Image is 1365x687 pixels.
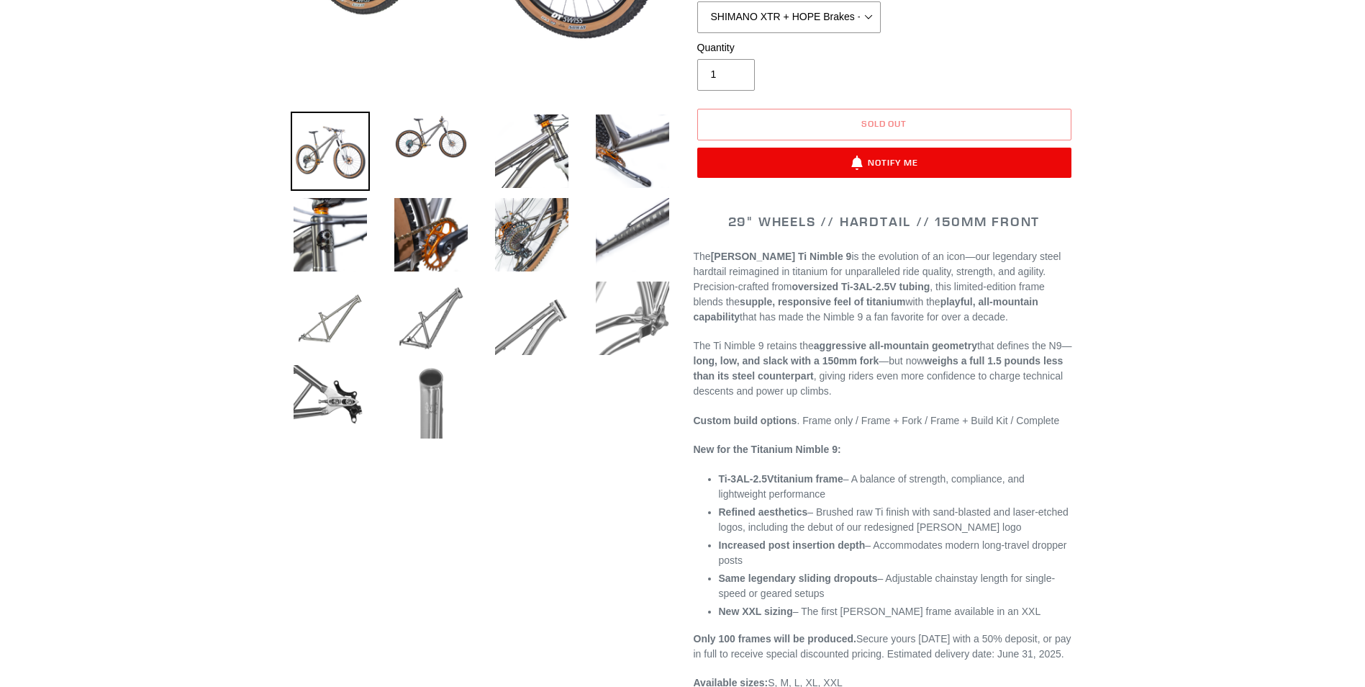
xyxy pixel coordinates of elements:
[728,213,1040,230] span: 29" WHEELS // HARDTAIL // 150MM FRONT
[694,633,856,645] strong: Only 100 frames will be produced.
[719,472,1075,502] li: – A balance of strength, compliance, and lightweight performance
[719,538,1075,568] li: – Accommodates modern long-travel dropper posts
[391,362,471,441] img: Load image into Gallery viewer, TI NIMBLE 9
[593,279,672,358] img: Load image into Gallery viewer, TI NIMBLE 9
[694,632,1075,662] p: Secure yours [DATE] with a 50% deposit, or pay in full to receive special discounted pricing. Est...
[719,473,843,485] strong: titanium frame
[711,251,852,262] strong: [PERSON_NAME] Ti Nimble 9
[719,572,878,584] strong: Same legendary sliding dropouts
[719,604,1075,619] li: – The first [PERSON_NAME] frame available in an XXL
[694,355,879,367] strong: long, low, and slack with a 150mm fork
[291,195,370,274] img: Load image into Gallery viewer, TI NIMBLE 9
[291,112,370,191] img: Load image into Gallery viewer, TI NIMBLE 9
[492,195,571,274] img: Load image into Gallery viewer, TI NIMBLE 9
[291,362,370,441] img: Load image into Gallery viewer, TI NIMBLE 9
[492,112,571,191] img: Load image into Gallery viewer, TI NIMBLE 9
[492,279,571,358] img: Load image into Gallery viewer, TI NIMBLE 9
[719,473,774,485] span: Ti-3AL-2.5V
[697,109,1071,140] button: Sold out
[719,539,866,551] strong: Increased post insertion depth
[861,118,907,129] span: Sold out
[694,415,797,426] strong: Custom build options
[593,112,672,191] img: Load image into Gallery viewer, TI NIMBLE 9
[391,279,471,358] img: Load image into Gallery viewer, TI NIMBLE 9
[593,195,672,274] img: Load image into Gallery viewer, TI NIMBLE 9
[719,505,1075,535] li: – Brushed raw Ti finish with sand-blasted and laser-etched logos, including the debut of our rede...
[391,112,471,162] img: Load image into Gallery viewer, TI NIMBLE 9
[814,340,977,351] strong: aggressive all-mountain geometry
[719,606,793,617] strong: New XXL sizing
[694,355,1064,382] strong: weighs a full 1.5 pounds less than its steel counterpart
[792,281,930,292] strong: oversized Ti-3AL-2.5V tubing
[391,195,471,274] img: Load image into Gallery viewer, TI NIMBLE 9
[719,571,1075,601] li: – Adjustable chainstay length for single-speed or geared setups
[291,279,370,358] img: Load image into Gallery viewer, TI NIMBLE 9
[694,338,1075,399] p: The Ti Nimble 9 retains the that defines the N9— —but now , giving riders even more confidence to...
[697,148,1071,178] button: Notify Me
[719,506,808,518] strong: Refined aesthetics
[697,40,881,55] label: Quantity
[694,444,841,455] strong: New for the Titanium Nimble 9:
[740,296,905,307] strong: supple, responsive feel of titanium
[694,249,1075,325] p: The is the evolution of an icon—our legendary steel hardtail reimagined in titanium for unparalle...
[694,413,1075,428] p: . Frame only / Frame + Fork / Frame + Build Kit / Complete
